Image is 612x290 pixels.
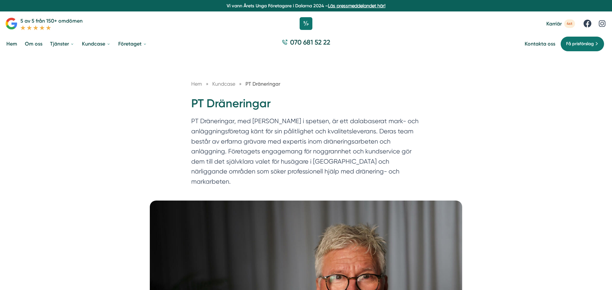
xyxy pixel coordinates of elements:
[117,36,148,52] a: Företaget
[191,96,421,117] h1: PT Dräneringar
[279,38,333,50] a: 070 681 52 22
[81,36,112,52] a: Kundcase
[212,81,237,87] a: Kundcase
[191,116,421,190] p: PT Dräneringar, med [PERSON_NAME] i spetsen, är ett dalabaserat mark- och anläggningsföretag känt...
[546,21,562,27] span: Karriär
[560,36,604,52] a: Få prisförslag
[245,81,280,87] a: PT Dräneringar
[20,17,83,25] p: 5 av 5 från 150+ omdömen
[546,19,575,28] a: Karriär 4st
[49,36,76,52] a: Tjänster
[191,80,421,88] nav: Breadcrumb
[206,80,208,88] span: »
[5,36,18,52] a: Hem
[566,40,594,47] span: Få prisförslag
[290,38,330,47] span: 070 681 52 22
[564,19,575,28] span: 4st
[24,36,44,52] a: Om oss
[328,3,385,8] a: Läs pressmeddelandet här!
[3,3,609,9] p: Vi vann Årets Unga Företagare i Dalarna 2024 –
[239,80,242,88] span: »
[525,41,555,47] a: Kontakta oss
[212,81,235,87] span: Kundcase
[191,81,202,87] a: Hem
